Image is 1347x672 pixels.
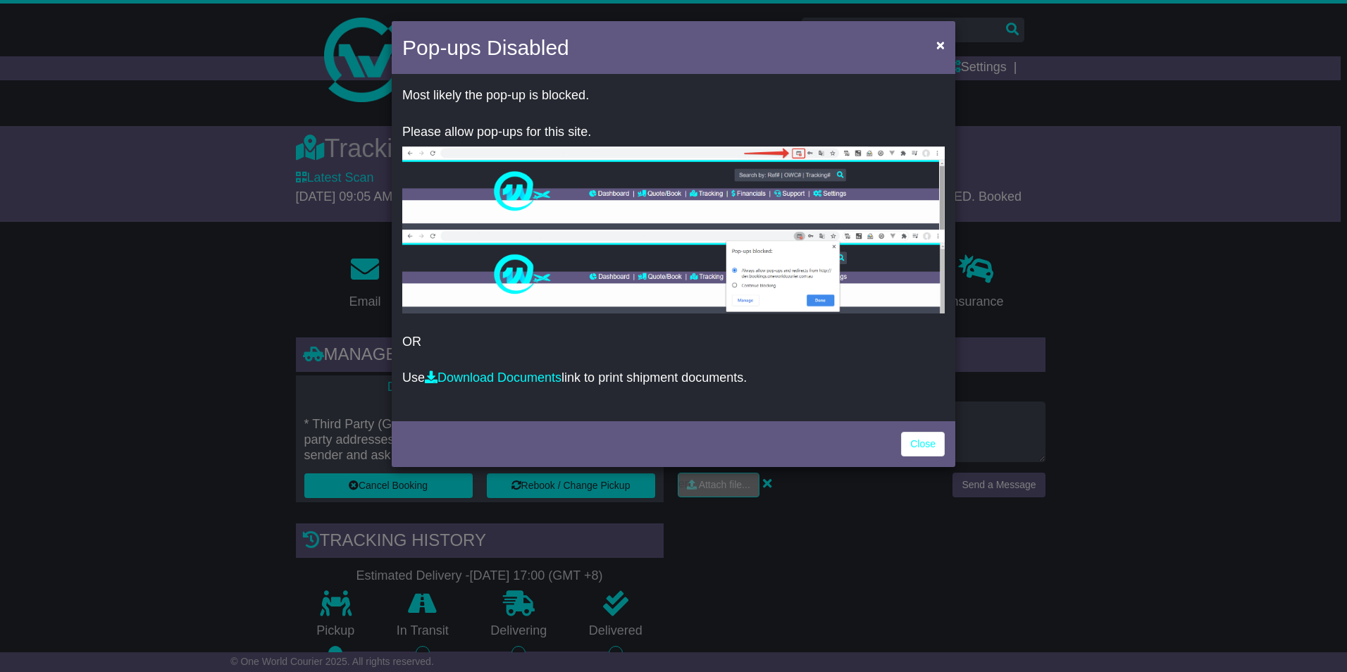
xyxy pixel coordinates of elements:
[402,371,945,386] p: Use link to print shipment documents.
[402,230,945,313] img: allow-popup-2.png
[402,125,945,140] p: Please allow pop-ups for this site.
[929,30,952,59] button: Close
[936,37,945,53] span: ×
[392,77,955,418] div: OR
[402,32,569,63] h4: Pop-ups Disabled
[402,88,945,104] p: Most likely the pop-up is blocked.
[425,371,561,385] a: Download Documents
[402,147,945,230] img: allow-popup-1.png
[901,432,945,456] a: Close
